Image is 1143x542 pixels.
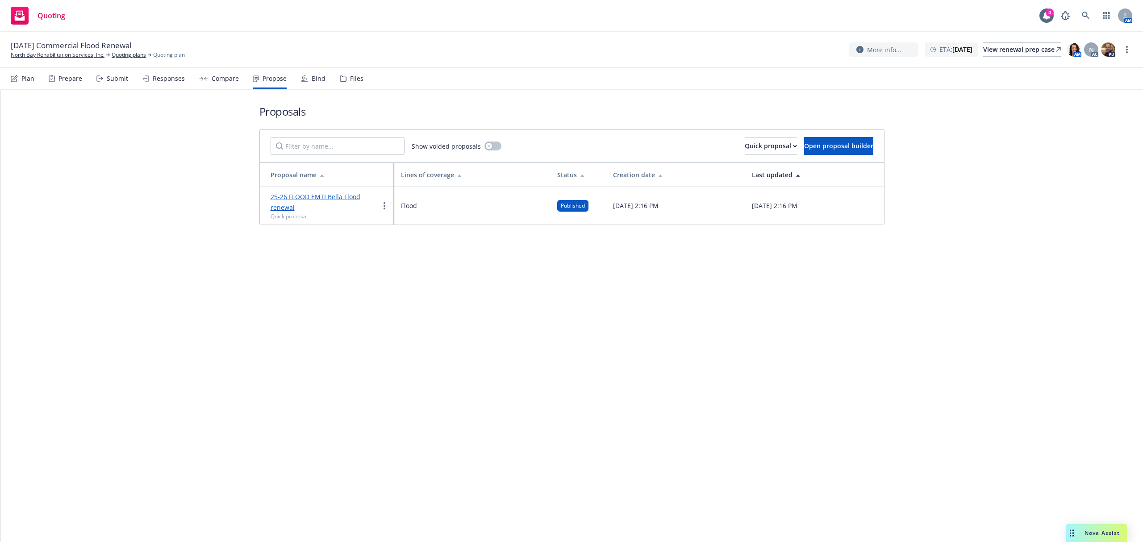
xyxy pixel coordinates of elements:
span: Quoting plan [153,51,185,59]
span: N [1089,45,1094,54]
span: More info... [867,45,901,54]
a: Report a Bug [1056,7,1074,25]
span: [DATE] Commercial Flood Renewal [11,40,131,51]
div: Last updated [752,170,876,179]
img: photo [1101,42,1115,57]
div: Responses [153,75,185,82]
div: Lines of coverage [401,170,543,179]
span: Open proposal builder [804,142,873,150]
a: more [379,200,390,211]
span: Quoting [38,12,65,19]
span: Nova Assist [1085,529,1120,537]
input: Filter by name... [271,137,405,155]
a: Switch app [1097,7,1115,25]
span: [DATE] 2:16 PM [613,201,659,210]
span: ETA : [939,45,972,54]
div: Quick proposal [745,138,797,154]
div: 4 [1046,8,1054,17]
div: Propose [263,75,287,82]
a: Quoting plans [112,51,146,59]
a: more [1122,44,1132,55]
img: photo [1067,42,1081,57]
button: Open proposal builder [804,137,873,155]
span: [DATE] 2:16 PM [752,201,797,210]
div: Creation date [613,170,738,179]
h1: Proposals [259,104,884,119]
button: More info... [849,42,918,57]
span: Show voided proposals [412,142,481,151]
div: Plan [21,75,34,82]
div: Submit [107,75,128,82]
div: Files [350,75,363,82]
strong: [DATE] [952,45,972,54]
button: Nova Assist [1066,524,1127,542]
button: Quick proposal [745,137,797,155]
a: North Bay Rehabilitation Services, Inc. [11,51,104,59]
div: Prepare [58,75,82,82]
span: Published [561,202,585,210]
a: 25-26 FLOOD EMTI Bella Flood renewal [271,192,360,212]
a: Quoting [7,3,69,28]
span: Flood [401,201,417,210]
div: Quick proposal [271,213,379,220]
div: Proposal name [271,170,387,179]
div: Bind [312,75,325,82]
div: Drag to move [1066,524,1077,542]
div: Status [557,170,599,179]
a: View renewal prep case [983,42,1061,57]
a: Search [1077,7,1095,25]
div: Compare [212,75,239,82]
div: View renewal prep case [983,43,1061,56]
